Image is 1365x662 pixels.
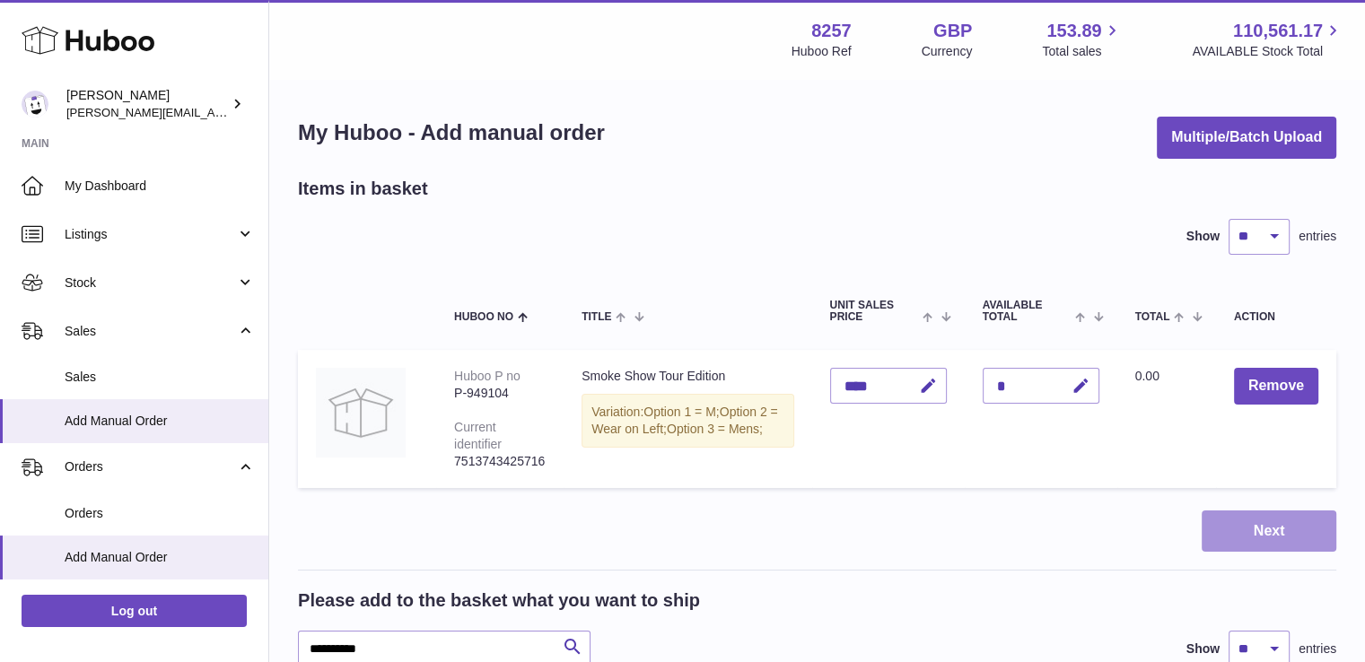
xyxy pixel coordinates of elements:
[1046,19,1101,43] span: 153.89
[22,595,247,627] a: Log out
[922,43,973,60] div: Currency
[65,178,255,195] span: My Dashboard
[1186,640,1220,658] label: Show
[454,453,546,470] div: 7513743425716
[933,19,972,43] strong: GBP
[1042,43,1122,60] span: Total sales
[667,422,763,436] span: Option 3 = Mens;
[1042,19,1122,60] a: 153.89 Total sales
[316,368,406,457] img: Smoke Show Tour Edition
[1234,368,1318,405] button: Remove
[792,43,852,60] div: Huboo Ref
[298,588,700,613] h2: Please add to the basket what you want to ship
[811,19,852,43] strong: 8257
[65,549,255,566] span: Add Manual Order
[65,458,236,475] span: Orders
[1186,228,1220,245] label: Show
[1299,640,1336,658] span: entries
[454,311,513,323] span: Huboo no
[582,394,793,448] div: Variation:
[22,91,48,118] img: Mohsin@planlabsolutions.com
[66,87,228,121] div: [PERSON_NAME]
[564,350,811,487] td: Smoke Show Tour Edition
[1234,311,1318,323] div: Action
[1135,369,1159,383] span: 0.00
[454,385,546,402] div: P-949104
[65,413,255,430] span: Add Manual Order
[1135,311,1170,323] span: Total
[65,369,255,386] span: Sales
[65,505,255,522] span: Orders
[1157,117,1336,159] button: Multiple/Batch Upload
[591,405,778,436] span: Option 2 = Wear on Left;
[298,177,428,201] h2: Items in basket
[582,311,611,323] span: Title
[66,105,360,119] span: [PERSON_NAME][EMAIL_ADDRESS][DOMAIN_NAME]
[643,405,719,419] span: Option 1 = M;
[830,300,919,323] span: Unit Sales Price
[65,323,236,340] span: Sales
[454,369,521,383] div: Huboo P no
[65,274,236,292] span: Stock
[454,420,502,451] div: Current identifier
[298,118,605,147] h1: My Huboo - Add manual order
[1299,228,1336,245] span: entries
[983,300,1072,323] span: AVAILABLE Total
[1233,19,1323,43] span: 110,561.17
[1192,19,1343,60] a: 110,561.17 AVAILABLE Stock Total
[1202,510,1336,553] button: Next
[1192,43,1343,60] span: AVAILABLE Stock Total
[65,226,236,243] span: Listings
